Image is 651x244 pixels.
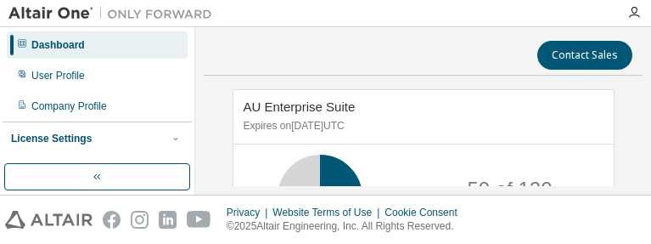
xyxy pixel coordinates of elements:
[131,211,149,229] img: instagram.svg
[187,211,211,229] img: youtube.svg
[244,99,356,114] span: AU Enterprise Suite
[227,219,468,234] p: © 2025 Altair Engineering, Inc. All Rights Reserved.
[227,206,272,219] div: Privacy
[103,211,121,229] img: facebook.svg
[272,206,384,219] div: Website Terms of Use
[537,41,632,70] button: Contact Sales
[8,5,221,22] img: Altair One
[159,211,177,229] img: linkedin.svg
[31,99,107,113] div: Company Profile
[384,206,467,219] div: Cookie Consent
[244,119,599,133] p: Expires on [DATE] UTC
[31,69,85,82] div: User Profile
[5,211,93,229] img: altair_logo.svg
[467,175,552,204] p: 50 of 120
[31,38,85,52] div: Dashboard
[11,132,92,145] div: License Settings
